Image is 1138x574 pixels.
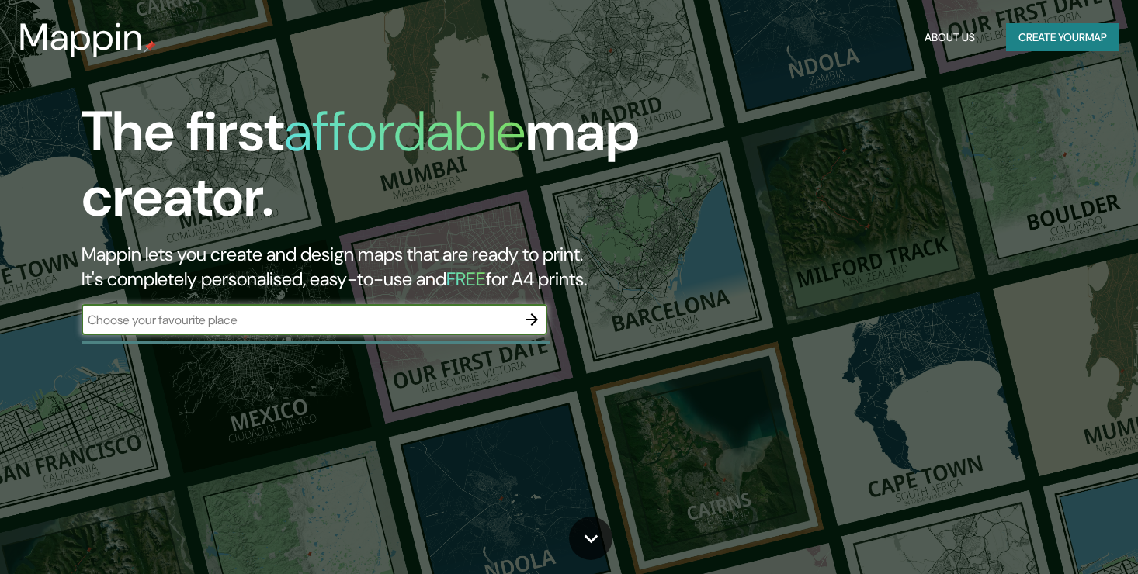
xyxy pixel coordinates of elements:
button: About Us [918,23,981,52]
h3: Mappin [19,16,144,59]
img: mappin-pin [144,40,156,53]
input: Choose your favourite place [82,311,516,329]
h2: Mappin lets you create and design maps that are ready to print. It's completely personalised, eas... [82,242,651,292]
h1: The first map creator. [82,99,651,242]
h1: affordable [284,95,526,168]
button: Create yourmap [1006,23,1119,52]
h5: FREE [446,267,486,291]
